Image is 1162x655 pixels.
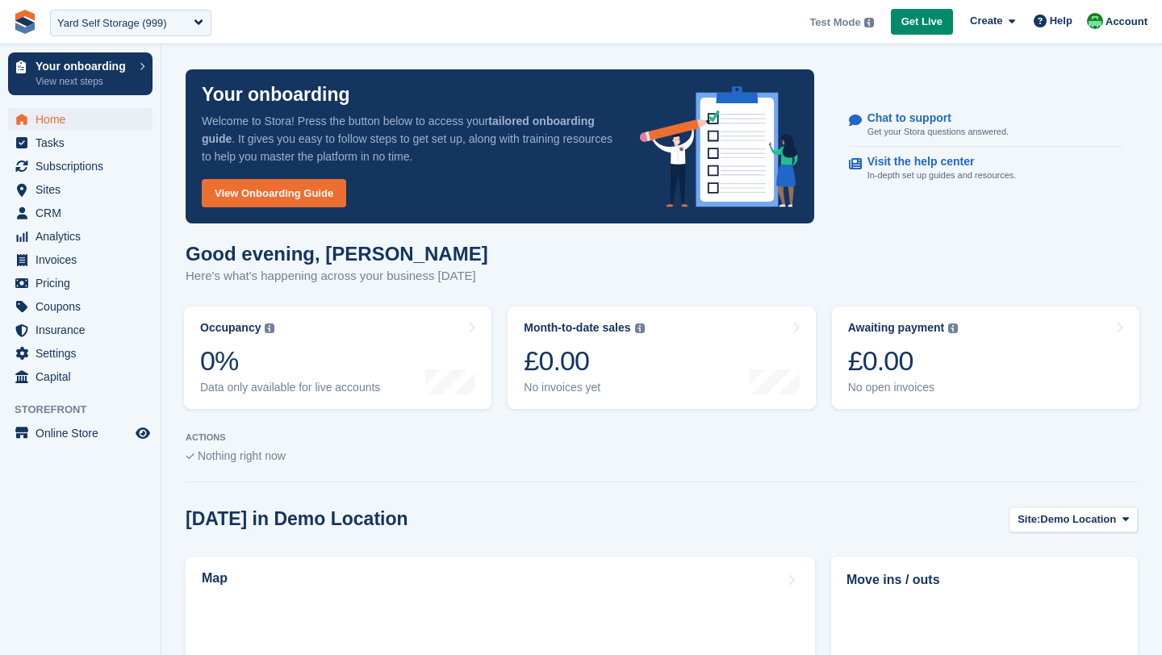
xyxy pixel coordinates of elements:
[186,243,488,265] h1: Good evening, [PERSON_NAME]
[970,13,1002,29] span: Create
[848,321,945,335] div: Awaiting payment
[524,321,630,335] div: Month-to-date sales
[849,147,1122,190] a: Visit the help center In-depth set up guides and resources.
[184,307,491,409] a: Occupancy 0% Data only available for live accounts
[832,307,1139,409] a: Awaiting payment £0.00 No open invoices
[36,74,132,89] p: View next steps
[36,342,132,365] span: Settings
[508,307,815,409] a: Month-to-date sales £0.00 No invoices yet
[848,381,959,394] div: No open invoices
[202,179,346,207] a: View Onboarding Guide
[1018,511,1040,528] span: Site:
[8,52,153,95] a: Your onboarding View next steps
[891,9,953,35] a: Get Live
[849,103,1122,148] a: Chat to support Get your Stora questions answered.
[36,202,132,224] span: CRM
[200,381,380,394] div: Data only available for live accounts
[36,365,132,388] span: Capital
[848,344,959,378] div: £0.00
[8,248,153,271] a: menu
[948,323,958,333] img: icon-info-grey-7440780725fd019a000dd9b08b2336e03edf1995a4989e88bcd33f0948082b44.svg
[867,125,1009,139] p: Get your Stora questions answered.
[186,267,488,286] p: Here's what's happening across your business [DATE]
[8,155,153,177] a: menu
[867,169,1017,182] p: In-depth set up guides and resources.
[8,178,153,201] a: menu
[867,111,996,125] p: Chat to support
[8,422,153,444] a: menu
[36,131,132,154] span: Tasks
[36,422,132,444] span: Online Store
[200,344,380,378] div: 0%
[8,295,153,318] a: menu
[1106,14,1147,30] span: Account
[36,295,132,318] span: Coupons
[635,323,645,333] img: icon-info-grey-7440780725fd019a000dd9b08b2336e03edf1995a4989e88bcd33f0948082b44.svg
[200,321,261,335] div: Occupancy
[13,10,37,34] img: stora-icon-8386f47178a22dfd0bd8f6a31ec36ba5ce8667c1dd55bd0f319d3a0aa187defe.svg
[809,15,860,31] span: Test Mode
[36,60,132,72] p: Your onboarding
[8,131,153,154] a: menu
[1050,13,1072,29] span: Help
[57,15,167,31] div: Yard Self Storage (999)
[265,323,274,333] img: icon-info-grey-7440780725fd019a000dd9b08b2336e03edf1995a4989e88bcd33f0948082b44.svg
[864,18,874,27] img: icon-info-grey-7440780725fd019a000dd9b08b2336e03edf1995a4989e88bcd33f0948082b44.svg
[1009,507,1138,533] button: Site: Demo Location
[186,432,1138,443] p: ACTIONS
[133,423,153,443] a: Preview store
[8,272,153,294] a: menu
[202,571,228,586] h2: Map
[8,365,153,388] a: menu
[524,344,644,378] div: £0.00
[36,248,132,271] span: Invoices
[1040,511,1116,528] span: Demo Location
[36,108,132,131] span: Home
[186,508,408,530] h2: [DATE] in Demo Location
[846,570,1122,590] h2: Move ins / outs
[202,86,350,104] p: Your onboarding
[36,178,132,201] span: Sites
[640,86,798,207] img: onboarding-info-6c161a55d2c0e0a8cae90662b2fe09162a5109e8cc188191df67fb4f79e88e88.svg
[186,453,194,460] img: blank_slate_check_icon-ba018cac091ee9be17c0a81a6c232d5eb81de652e7a59be601be346b1b6ddf79.svg
[8,108,153,131] a: menu
[8,225,153,248] a: menu
[1087,13,1103,29] img: Laura Carlisle
[36,225,132,248] span: Analytics
[901,14,943,30] span: Get Live
[36,319,132,341] span: Insurance
[198,449,286,462] span: Nothing right now
[15,402,161,418] span: Storefront
[36,155,132,177] span: Subscriptions
[202,112,614,165] p: Welcome to Stora! Press the button below to access your . It gives you easy to follow steps to ge...
[867,155,1004,169] p: Visit the help center
[36,272,132,294] span: Pricing
[8,202,153,224] a: menu
[8,319,153,341] a: menu
[524,381,644,394] div: No invoices yet
[8,342,153,365] a: menu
